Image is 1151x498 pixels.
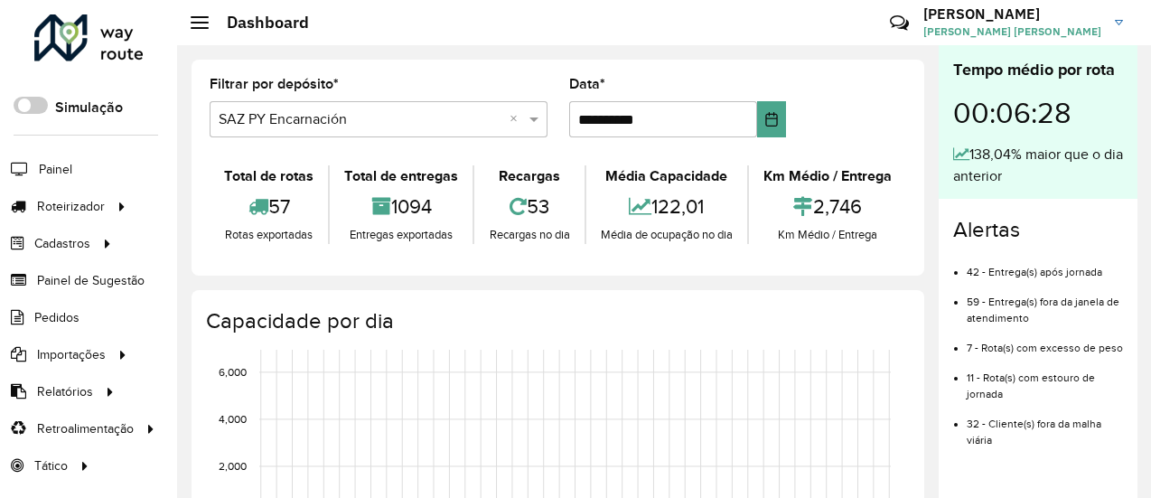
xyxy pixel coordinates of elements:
div: 138,04% maior que o dia anterior [953,144,1123,187]
span: Retroalimentação [37,419,134,438]
li: 7 - Rota(s) com excesso de peso [967,326,1123,356]
h3: [PERSON_NAME] [923,5,1101,23]
div: Recargas no dia [479,226,579,244]
div: Média Capacidade [591,165,743,187]
span: Painel [39,160,72,179]
h4: Alertas [953,217,1123,243]
li: 42 - Entrega(s) após jornada [967,250,1123,280]
div: Recargas [479,165,579,187]
div: 57 [214,187,323,226]
div: Total de rotas [214,165,323,187]
text: 6,000 [219,366,247,378]
span: Tático [34,456,68,475]
span: Cadastros [34,234,90,253]
span: Pedidos [34,308,80,327]
div: Km Médio / Entrega [753,226,902,244]
button: Choose Date [757,101,786,137]
label: Data [569,73,605,95]
span: Clear all [510,108,525,130]
li: 11 - Rota(s) com estouro de jornada [967,356,1123,402]
div: 53 [479,187,579,226]
span: Importações [37,345,106,364]
div: Entregas exportadas [334,226,468,244]
li: 32 - Cliente(s) fora da malha viária [967,402,1123,448]
h2: Dashboard [209,13,309,33]
label: Filtrar por depósito [210,73,339,95]
div: Total de entregas [334,165,468,187]
a: Contato Rápido [880,4,919,42]
text: 2,000 [219,460,247,472]
div: Média de ocupação no dia [591,226,743,244]
div: 00:06:28 [953,82,1123,144]
div: Km Médio / Entrega [753,165,902,187]
div: Rotas exportadas [214,226,323,244]
div: 2,746 [753,187,902,226]
label: Simulação [55,97,123,118]
span: Painel de Sugestão [37,271,145,290]
h4: Capacidade por dia [206,308,906,334]
li: 59 - Entrega(s) fora da janela de atendimento [967,280,1123,326]
div: 122,01 [591,187,743,226]
text: 4,000 [219,413,247,425]
div: Tempo médio por rota [953,58,1123,82]
span: Relatórios [37,382,93,401]
span: [PERSON_NAME] [PERSON_NAME] [923,23,1101,40]
span: Roteirizador [37,197,105,216]
div: 1094 [334,187,468,226]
